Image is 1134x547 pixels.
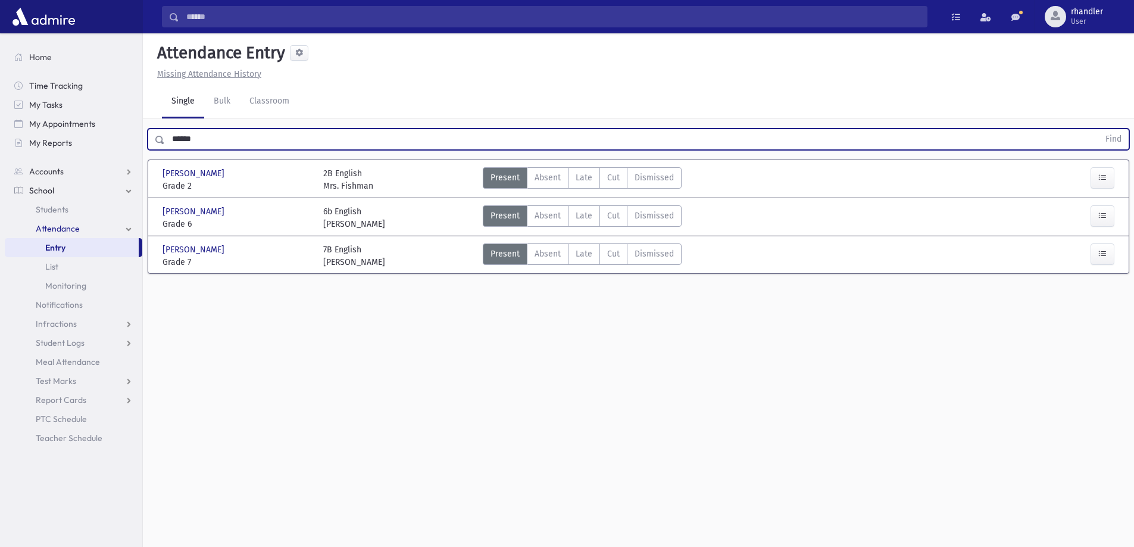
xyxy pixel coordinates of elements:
a: Student Logs [5,333,142,352]
span: Test Marks [36,376,76,386]
span: School [29,185,54,196]
a: Students [5,200,142,219]
a: Entry [5,238,139,257]
a: Attendance [5,219,142,238]
span: Present [491,248,520,260]
span: My Appointments [29,118,95,129]
span: Cut [607,210,620,222]
a: Accounts [5,162,142,181]
span: Dismissed [635,210,674,222]
a: Report Cards [5,390,142,410]
span: [PERSON_NAME] [163,243,227,256]
a: Notifications [5,295,142,314]
span: Absent [535,248,561,260]
span: Report Cards [36,395,86,405]
span: User [1071,17,1103,26]
span: Home [29,52,52,62]
a: Single [162,85,204,118]
span: Monitoring [45,280,86,291]
span: Late [576,171,592,184]
span: Entry [45,242,65,253]
a: List [5,257,142,276]
a: Home [5,48,142,67]
a: Monitoring [5,276,142,295]
span: [PERSON_NAME] [163,205,227,218]
a: My Reports [5,133,142,152]
a: Time Tracking [5,76,142,95]
span: Grade 2 [163,180,311,192]
div: AttTypes [483,205,682,230]
u: Missing Attendance History [157,69,261,79]
a: Bulk [204,85,240,118]
a: Infractions [5,314,142,333]
span: Present [491,210,520,222]
div: 2B English Mrs. Fishman [323,167,373,192]
span: Dismissed [635,248,674,260]
span: Cut [607,248,620,260]
span: Notifications [36,299,83,310]
a: PTC Schedule [5,410,142,429]
img: AdmirePro [10,5,78,29]
span: [PERSON_NAME] [163,167,227,180]
a: School [5,181,142,200]
div: AttTypes [483,167,682,192]
span: Late [576,210,592,222]
span: Grade 7 [163,256,311,268]
a: My Tasks [5,95,142,114]
span: Time Tracking [29,80,83,91]
span: Student Logs [36,337,85,348]
span: List [45,261,58,272]
input: Search [179,6,927,27]
span: Attendance [36,223,80,234]
span: Late [576,248,592,260]
span: Absent [535,210,561,222]
span: Students [36,204,68,215]
span: My Reports [29,137,72,148]
h5: Attendance Entry [152,43,285,63]
span: Accounts [29,166,64,177]
a: Missing Attendance History [152,69,261,79]
a: Teacher Schedule [5,429,142,448]
span: My Tasks [29,99,63,110]
a: My Appointments [5,114,142,133]
span: Cut [607,171,620,184]
span: Dismissed [635,171,674,184]
span: rhandler [1071,7,1103,17]
button: Find [1098,129,1129,149]
div: AttTypes [483,243,682,268]
span: Infractions [36,318,77,329]
span: PTC Schedule [36,414,87,424]
div: 6b English [PERSON_NAME] [323,205,385,230]
a: Meal Attendance [5,352,142,371]
div: 7B English [PERSON_NAME] [323,243,385,268]
a: Test Marks [5,371,142,390]
span: Teacher Schedule [36,433,102,443]
span: Grade 6 [163,218,311,230]
span: Meal Attendance [36,357,100,367]
a: Classroom [240,85,299,118]
span: Present [491,171,520,184]
span: Absent [535,171,561,184]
